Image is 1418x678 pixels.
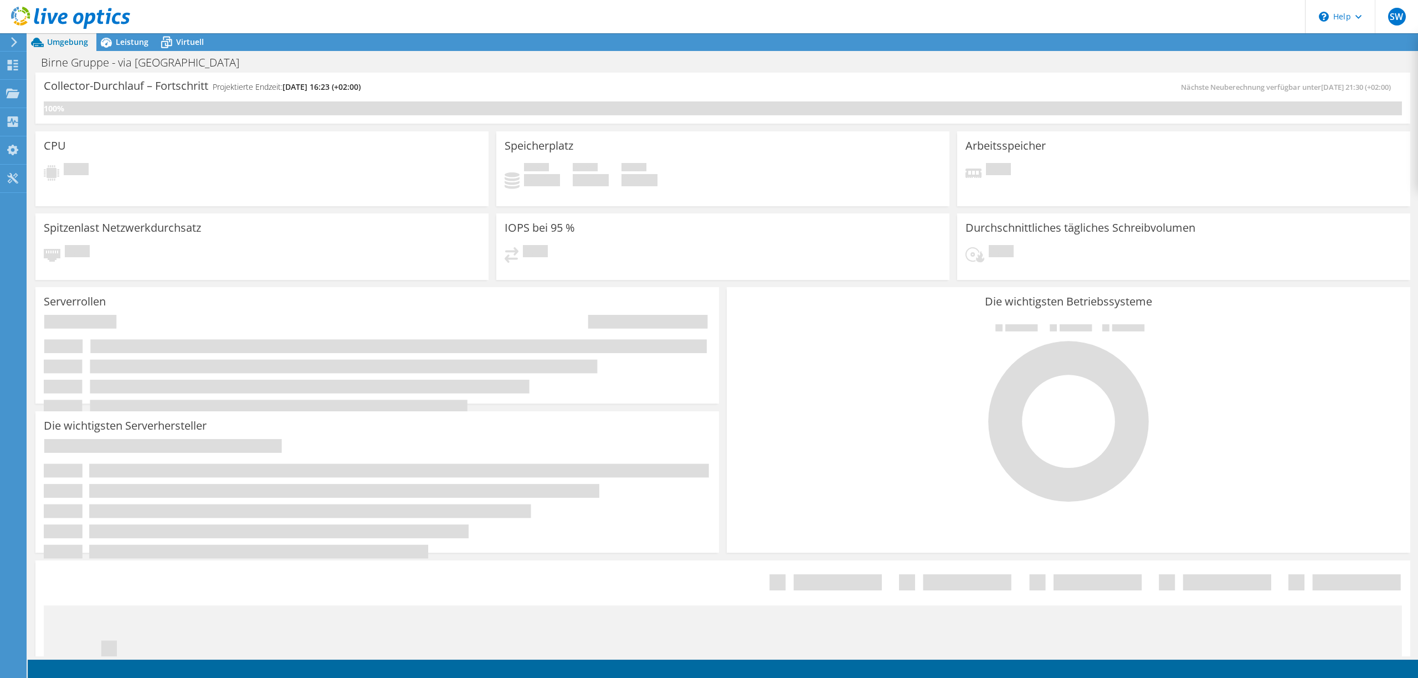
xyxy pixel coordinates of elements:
[64,163,89,178] span: Ausstehend
[36,57,256,69] h1: Birne Gruppe - via [GEOGRAPHIC_DATA]
[621,174,657,186] h4: 0 GiB
[965,140,1046,152] h3: Arbeitsspeicher
[65,245,90,260] span: Ausstehend
[524,163,549,174] span: Belegt
[1181,82,1396,92] span: Nächste Neuberechnung verfügbar unter
[1321,82,1391,92] span: [DATE] 21:30 (+02:00)
[1319,12,1329,22] svg: \n
[621,163,646,174] span: Insgesamt
[986,163,1011,178] span: Ausstehend
[44,420,207,432] h3: Die wichtigsten Serverhersteller
[735,295,1402,308] h3: Die wichtigsten Betriebssysteme
[116,37,148,47] span: Leistung
[573,163,598,174] span: Verfügbar
[523,245,548,260] span: Ausstehend
[282,81,361,92] span: [DATE] 16:23 (+02:00)
[505,140,573,152] h3: Speicherplatz
[213,81,361,93] h4: Projektierte Endzeit:
[44,295,106,308] h3: Serverrollen
[44,222,201,234] h3: Spitzenlast Netzwerkdurchsatz
[176,37,204,47] span: Virtuell
[505,222,575,234] h3: IOPS bei 95 %
[965,222,1195,234] h3: Durchschnittliches tägliches Schreibvolumen
[44,140,66,152] h3: CPU
[1388,8,1406,26] span: SW
[573,174,609,186] h4: 0 GiB
[524,174,560,186] h4: 0 GiB
[47,37,88,47] span: Umgebung
[989,245,1014,260] span: Ausstehend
